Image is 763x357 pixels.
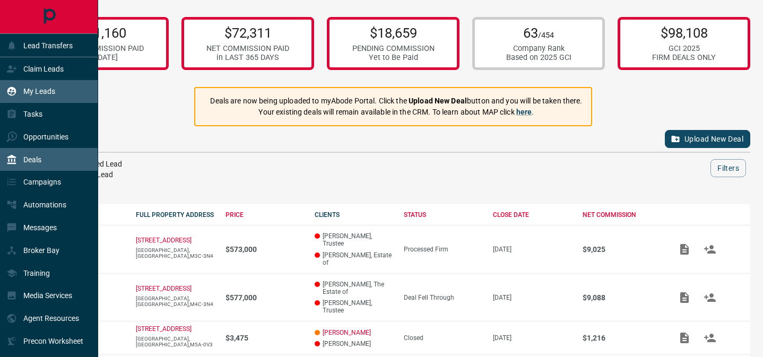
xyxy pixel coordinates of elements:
[697,293,723,301] span: Match Clients
[404,246,482,253] div: Processed Firm
[206,44,289,53] div: NET COMMISSION PAID
[404,294,482,301] div: Deal Fell Through
[206,25,289,41] p: $72,311
[652,44,716,53] div: GCI 2025
[315,340,393,347] p: [PERSON_NAME]
[315,281,393,295] p: [PERSON_NAME], The Estate of
[697,245,723,252] span: Match Clients
[136,237,192,244] a: [STREET_ADDRESS]
[315,251,393,266] p: [PERSON_NAME], Estate of
[210,95,582,107] p: Deals are now being uploaded to myAbode Portal. Click the button and you will be taken there.
[672,334,697,341] span: Add / View Documents
[206,53,289,62] div: in LAST 365 DAYS
[61,44,144,53] div: NET COMMISSION PAID
[136,295,214,307] p: [GEOGRAPHIC_DATA],[GEOGRAPHIC_DATA],M4C-3N4
[315,299,393,314] p: [PERSON_NAME], Trustee
[136,247,214,259] p: [GEOGRAPHIC_DATA],[GEOGRAPHIC_DATA],M3C-3N4
[493,246,571,253] p: [DATE]
[404,334,482,342] div: Closed
[672,245,697,252] span: Add / View Documents
[315,211,393,219] div: CLIENTS
[583,293,661,302] p: $9,088
[315,232,393,247] p: [PERSON_NAME], Trustee
[136,325,192,333] a: [STREET_ADDRESS]
[323,329,371,336] a: [PERSON_NAME]
[352,53,435,62] div: Yet to Be Paid
[506,25,571,41] p: 63
[210,107,582,118] p: Your existing deals will remain available in the CRM. To learn about MAP click .
[697,334,723,341] span: Match Clients
[61,53,144,62] div: in [DATE]
[226,334,304,342] p: $3,475
[226,211,304,219] div: PRICE
[493,294,571,301] p: [DATE]
[61,25,144,41] p: $61,160
[136,211,214,219] div: FULL PROPERTY ADDRESS
[506,44,571,53] div: Company Rank
[493,334,571,342] p: [DATE]
[352,44,435,53] div: PENDING COMMISSION
[672,293,697,301] span: Add / View Documents
[506,53,571,62] div: Based on 2025 GCI
[710,159,746,177] button: Filters
[404,211,482,219] div: STATUS
[226,293,304,302] p: $577,000
[136,336,214,347] p: [GEOGRAPHIC_DATA],[GEOGRAPHIC_DATA],M5A-0V3
[409,97,467,105] strong: Upload New Deal
[583,245,661,254] p: $9,025
[652,25,716,41] p: $98,108
[583,334,661,342] p: $1,216
[665,130,750,148] button: Upload New Deal
[583,211,661,219] div: NET COMMISSION
[493,211,571,219] div: CLOSE DATE
[226,245,304,254] p: $573,000
[538,31,554,40] span: /454
[652,53,716,62] div: FIRM DEALS ONLY
[352,25,435,41] p: $18,659
[136,285,192,292] a: [STREET_ADDRESS]
[516,108,532,116] a: here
